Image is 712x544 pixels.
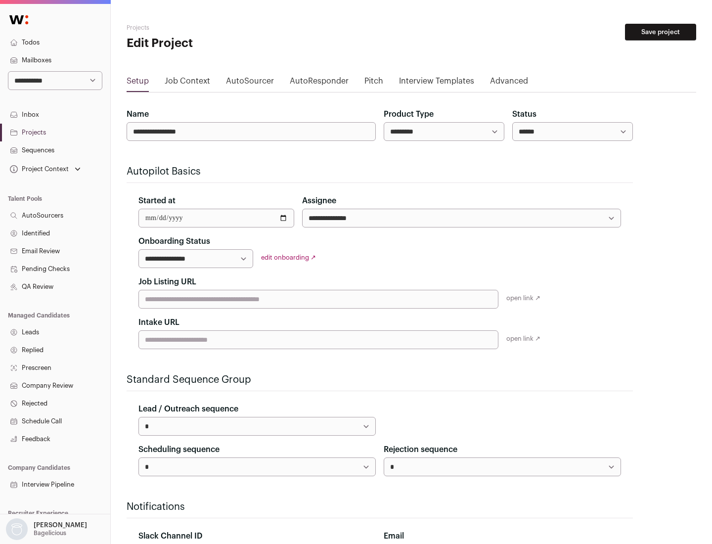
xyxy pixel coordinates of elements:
[138,276,196,288] label: Job Listing URL
[302,195,336,207] label: Assignee
[8,165,69,173] div: Project Context
[4,10,34,30] img: Wellfound
[127,500,633,514] h2: Notifications
[364,75,383,91] a: Pitch
[127,75,149,91] a: Setup
[138,530,202,542] label: Slack Channel ID
[138,195,176,207] label: Started at
[8,162,83,176] button: Open dropdown
[261,254,316,261] a: edit onboarding ↗
[138,317,179,328] label: Intake URL
[127,36,316,51] h1: Edit Project
[127,373,633,387] h2: Standard Sequence Group
[226,75,274,91] a: AutoSourcer
[384,108,434,120] label: Product Type
[127,165,633,179] h2: Autopilot Basics
[165,75,210,91] a: Job Context
[512,108,536,120] label: Status
[138,235,210,247] label: Onboarding Status
[138,444,220,455] label: Scheduling sequence
[34,529,66,537] p: Bagelicious
[34,521,87,529] p: [PERSON_NAME]
[384,530,621,542] div: Email
[127,108,149,120] label: Name
[6,518,28,540] img: nopic.png
[384,444,457,455] label: Rejection sequence
[4,518,89,540] button: Open dropdown
[490,75,528,91] a: Advanced
[399,75,474,91] a: Interview Templates
[127,24,316,32] h2: Projects
[290,75,349,91] a: AutoResponder
[138,403,238,415] label: Lead / Outreach sequence
[625,24,696,41] button: Save project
